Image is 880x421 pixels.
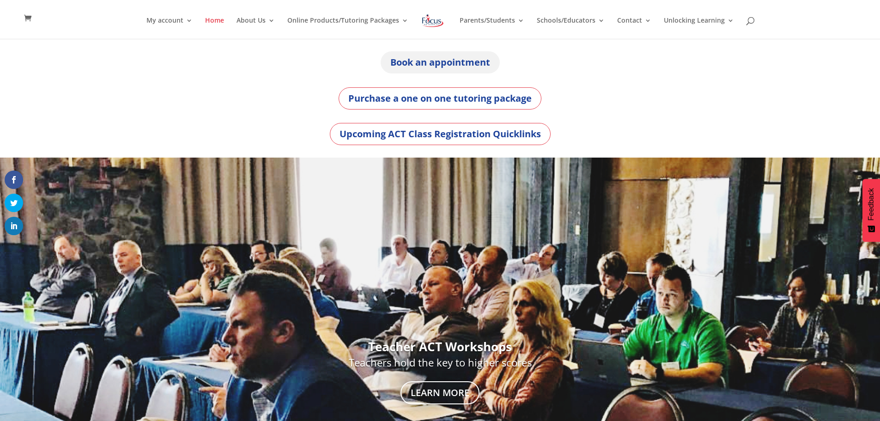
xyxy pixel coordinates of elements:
img: Focus on Learning [421,12,445,29]
a: Purchase a one on one tutoring package [339,87,541,110]
a: Book an appointment [381,51,500,73]
span: Feedback [867,188,875,220]
a: Home [205,17,224,39]
h3: Teachers hold the key to higher scores [115,357,765,372]
a: Online Products/Tutoring Packages [287,17,408,39]
a: Contact [617,17,651,39]
strong: Teacher ACT Workshops [368,338,512,355]
a: Upcoming ACT Class Registration Quicklinks [330,123,551,145]
a: Schools/Educators [537,17,605,39]
a: About Us [237,17,275,39]
button: Feedback - Show survey [862,179,880,242]
a: Learn More [401,381,479,404]
a: My account [146,17,193,39]
a: Parents/Students [460,17,524,39]
a: Unlocking Learning [664,17,734,39]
